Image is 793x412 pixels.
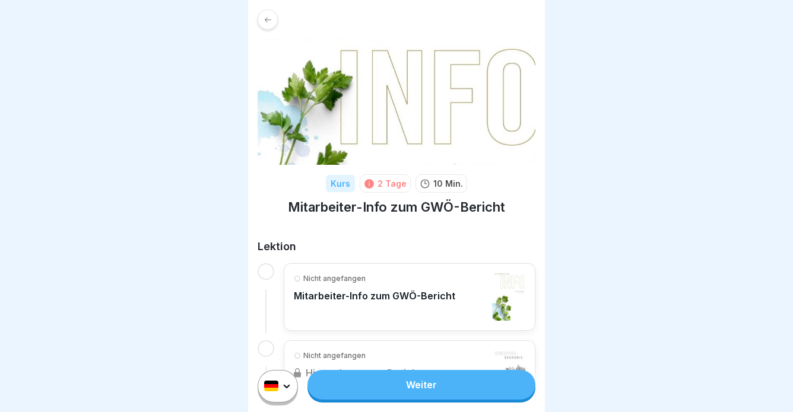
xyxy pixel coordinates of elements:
div: 2 Tage [378,177,407,190]
p: Nicht angefangen [303,273,366,284]
h2: Lektion [258,239,535,254]
img: cbgah4ktzd3wiqnyiue5lell.png [258,39,535,165]
img: de.svg [264,381,278,392]
img: blpg9xgwzdgum7yqgqdctx3u.png [492,273,525,321]
div: Kurs [326,175,355,192]
h1: Mitarbeiter-Info zum GWÖ-Bericht [288,199,505,216]
p: 10 Min. [433,177,463,190]
a: Nicht angefangenMitarbeiter-Info zum GWÖ-Bericht [294,273,525,321]
p: Mitarbeiter-Info zum GWÖ-Bericht [294,290,455,302]
a: Weiter [307,370,535,400]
